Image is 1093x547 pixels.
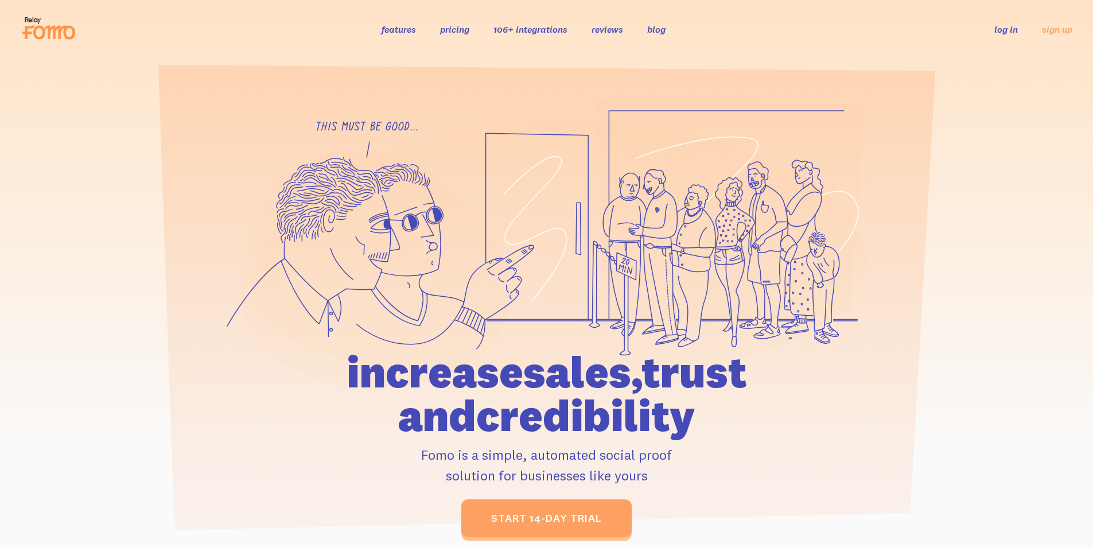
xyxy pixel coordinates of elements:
[281,350,812,437] h1: increase sales, trust and credibility
[461,499,632,537] a: start 14-day trial
[281,444,812,486] p: Fomo is a simple, automated social proof solution for businesses like yours
[1042,24,1072,36] a: sign up
[440,24,469,35] a: pricing
[592,24,623,35] a: reviews
[382,24,416,35] a: features
[647,24,666,35] a: blog
[493,24,567,35] a: 106+ integrations
[994,24,1018,35] a: log in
